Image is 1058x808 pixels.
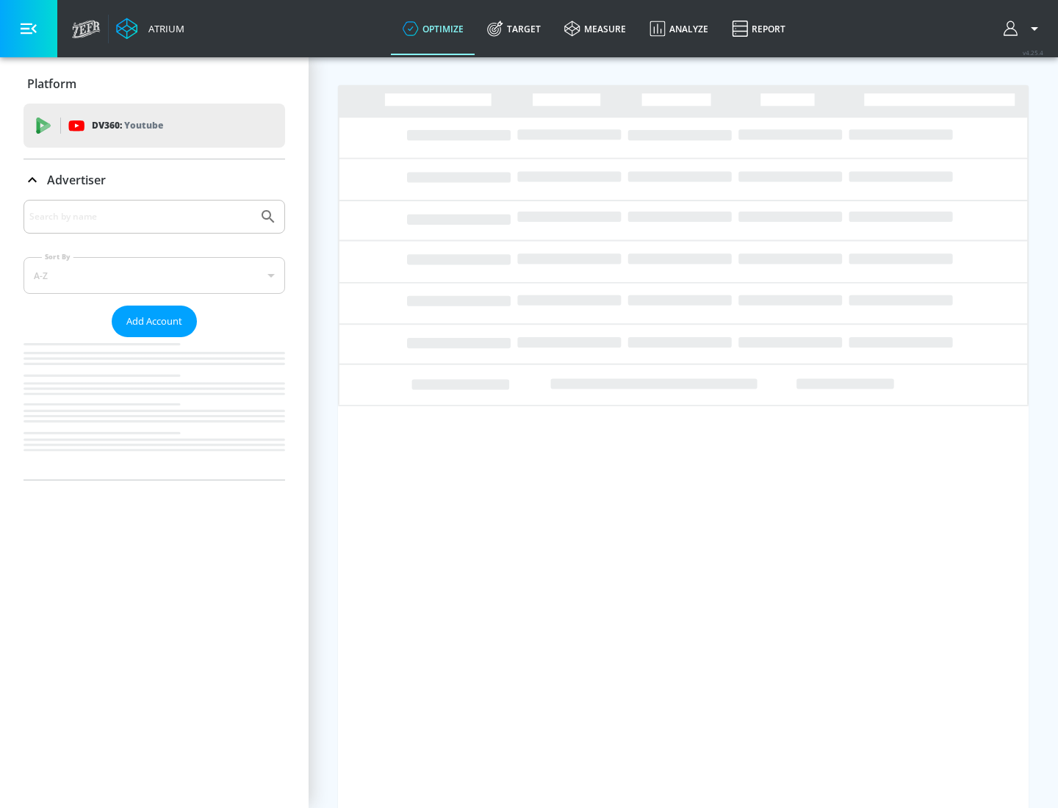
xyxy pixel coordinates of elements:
p: Platform [27,76,76,92]
div: A-Z [24,257,285,294]
div: Advertiser [24,200,285,480]
p: Advertiser [47,172,106,188]
div: Advertiser [24,159,285,201]
input: Search by name [29,207,252,226]
a: Atrium [116,18,184,40]
p: Youtube [124,118,163,133]
label: Sort By [42,252,73,261]
button: Add Account [112,306,197,337]
a: Target [475,2,553,55]
span: Add Account [126,313,182,330]
a: measure [553,2,638,55]
div: DV360: Youtube [24,104,285,148]
div: Platform [24,63,285,104]
a: optimize [391,2,475,55]
div: Atrium [143,22,184,35]
nav: list of Advertiser [24,337,285,480]
span: v 4.25.4 [1023,48,1043,57]
a: Report [720,2,797,55]
p: DV360: [92,118,163,134]
a: Analyze [638,2,720,55]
